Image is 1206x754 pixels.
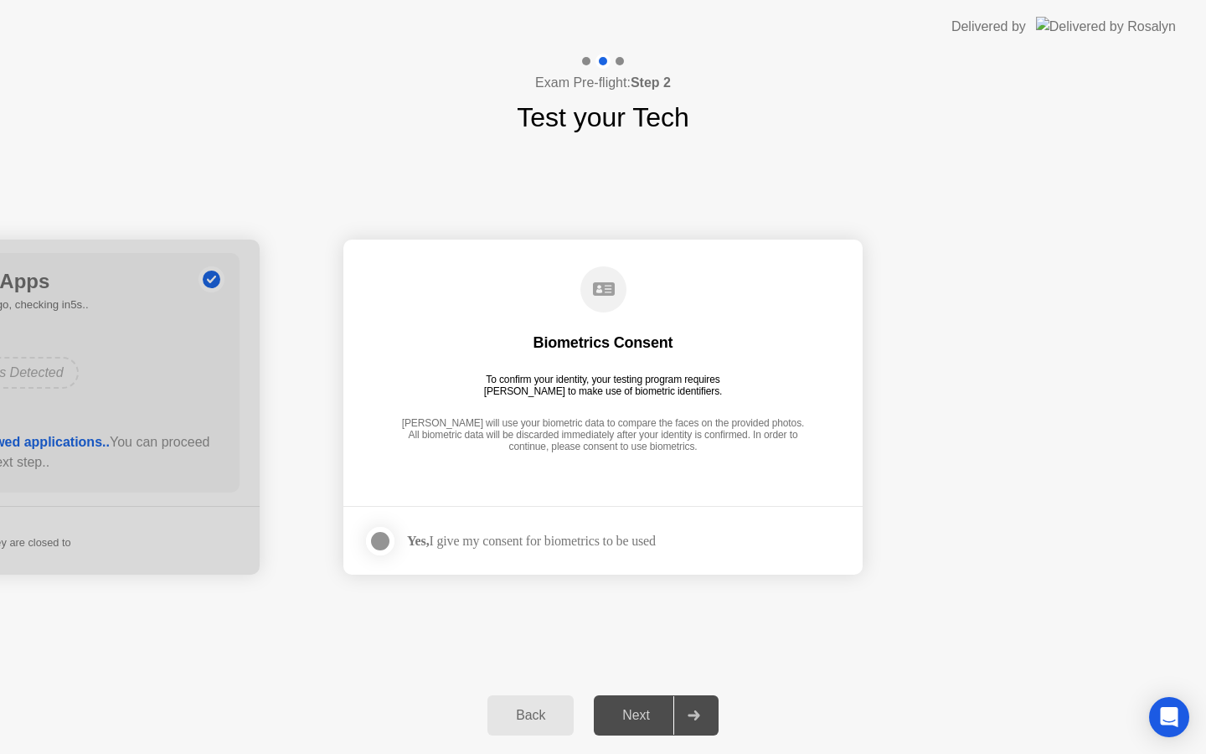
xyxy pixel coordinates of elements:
[407,533,656,549] div: I give my consent for biometrics to be used
[535,73,671,93] h4: Exam Pre-flight:
[533,333,673,353] div: Biometrics Consent
[631,75,671,90] b: Step 2
[951,17,1026,37] div: Delivered by
[492,708,569,723] div: Back
[477,374,729,397] div: To confirm your identity, your testing program requires [PERSON_NAME] to make use of biometric id...
[1149,697,1189,737] div: Open Intercom Messenger
[397,417,809,455] div: [PERSON_NAME] will use your biometric data to compare the faces on the provided photos. All biome...
[517,97,689,137] h1: Test your Tech
[599,708,673,723] div: Next
[407,534,429,548] strong: Yes,
[594,695,719,736] button: Next
[487,695,574,736] button: Back
[1036,17,1176,36] img: Delivered by Rosalyn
